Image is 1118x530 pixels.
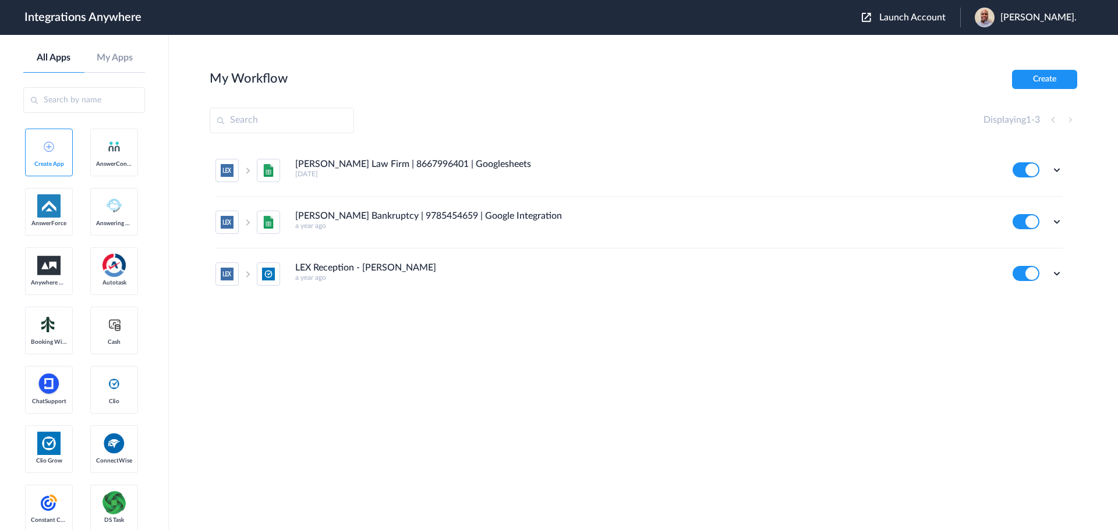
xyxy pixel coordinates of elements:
[96,398,132,405] span: Clio
[31,161,67,168] span: Create App
[96,279,132,286] span: Autotask
[295,222,997,230] h5: a year ago
[37,256,61,275] img: aww.png
[295,159,531,170] h4: [PERSON_NAME] Law Firm | 8667996401 | Googlesheets
[862,13,871,22] img: launch-acct-icon.svg
[37,491,61,514] img: constant-contact.svg
[102,194,126,218] img: Answering_service.png
[983,115,1040,126] h4: Displaying -
[862,12,960,23] button: Launch Account
[102,432,126,454] img: connectwise.png
[96,161,132,168] span: AnswerConnect
[295,170,997,178] h5: [DATE]
[210,71,288,86] h2: My Workflow
[1026,115,1031,125] span: 1
[102,254,126,277] img: autotask.png
[879,13,946,22] span: Launch Account
[295,273,997,282] h5: a year ago
[37,432,61,455] img: Clio.jpg
[210,108,354,133] input: Search
[1035,115,1040,125] span: 3
[37,314,61,335] img: Setmore_Logo.svg
[96,220,132,227] span: Answering Service
[96,517,132,524] span: DS Task
[31,517,67,524] span: Constant Contact
[295,211,562,222] h4: [PERSON_NAME] Bankruptcy | 9785454659 | Google Integration
[23,87,145,113] input: Search by name
[31,398,67,405] span: ChatSupport
[102,491,126,514] img: distributedSource.png
[37,194,61,218] img: af-app-logo.svg
[37,372,61,396] img: chatsupport-icon.svg
[1000,12,1077,23] span: [PERSON_NAME].
[31,457,67,464] span: Clio Grow
[107,377,121,391] img: clio-logo.svg
[24,10,141,24] h1: Integrations Anywhere
[295,262,436,273] h4: LEX Reception - [PERSON_NAME]
[975,8,995,27] img: work-pic.jpg
[96,339,132,346] span: Cash
[44,141,54,152] img: add-icon.svg
[107,318,122,332] img: cash-logo.svg
[31,220,67,227] span: AnswerForce
[107,140,121,154] img: answerconnect-logo.svg
[23,52,84,63] a: All Apps
[1012,70,1077,89] button: Create
[31,339,67,346] span: Booking Widget
[96,457,132,464] span: ConnectWise
[84,52,146,63] a: My Apps
[31,279,67,286] span: Anywhere Works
